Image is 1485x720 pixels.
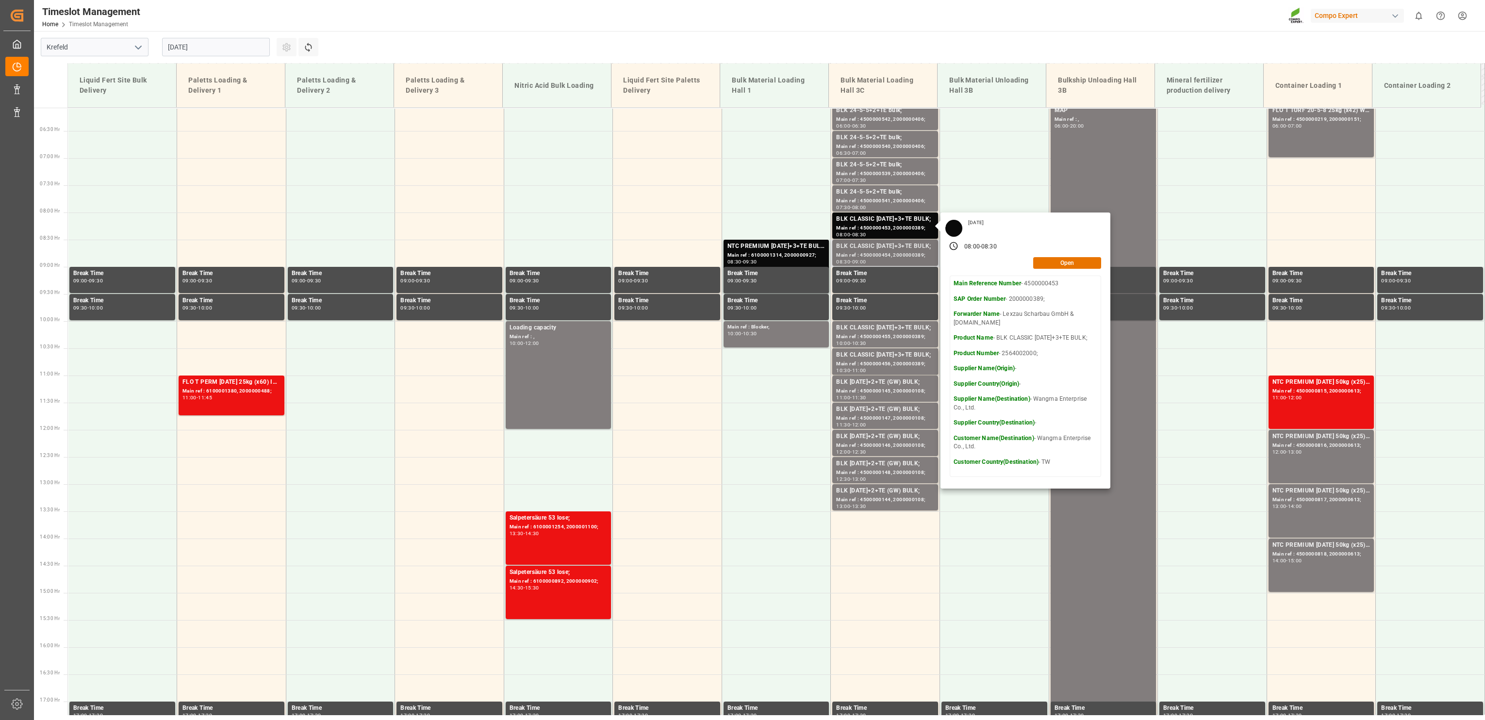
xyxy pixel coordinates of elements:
[40,317,60,322] span: 10:00 Hr
[1272,486,1370,496] div: NTC PREMIUM [DATE] 50kg (x25) NLA MTO;
[743,331,757,336] div: 10:30
[852,151,866,155] div: 07:00
[981,243,997,251] div: 08:30
[634,278,648,283] div: 09:30
[727,278,742,283] div: 09:00
[1286,558,1287,563] div: -
[619,71,712,99] div: Liquid Fert Site Paletts Delivery
[525,341,539,345] div: 12:00
[852,450,866,454] div: 12:30
[836,214,934,224] div: BLK CLASSIC [DATE]+3+TE BULK;
[40,208,60,213] span: 08:00 Hr
[836,160,934,170] div: BLK 24-5-5+2+TE bulk;
[1397,278,1411,283] div: 09:30
[40,154,60,159] span: 07:00 Hr
[743,260,757,264] div: 09:30
[727,260,742,264] div: 08:30
[198,278,212,283] div: 09:30
[400,296,498,306] div: Break Time
[852,278,866,283] div: 09:30
[850,124,852,128] div: -
[1177,278,1179,283] div: -
[954,419,1035,426] strong: Supplier Country(Destination)
[184,71,277,99] div: Paletts Loading & Delivery 1
[1177,306,1179,310] div: -
[525,278,539,283] div: 09:30
[836,486,934,496] div: BLK [DATE]+2+TE (GW) BULK;
[1163,704,1261,713] div: Break Time
[1395,278,1397,283] div: -
[618,704,716,713] div: Break Time
[1272,395,1287,400] div: 11:00
[1179,306,1193,310] div: 10:00
[634,306,648,310] div: 10:00
[1286,124,1287,128] div: -
[727,331,742,336] div: 10:00
[1430,5,1452,27] button: Help Center
[836,368,850,373] div: 10:30
[836,278,850,283] div: 09:00
[40,453,60,458] span: 12:30 Hr
[400,306,414,310] div: 09:30
[305,306,307,310] div: -
[852,368,866,373] div: 11:00
[1381,704,1479,713] div: Break Time
[87,306,89,310] div: -
[836,269,934,278] div: Break Time
[40,398,60,404] span: 11:30 Hr
[852,504,866,508] div: 13:30
[40,616,60,621] span: 15:30 Hr
[836,323,934,333] div: BLK CLASSIC [DATE]+3+TE BULK;
[836,350,934,360] div: BLK CLASSIC [DATE]+3+TE BULK;
[632,306,634,310] div: -
[1288,450,1302,454] div: 13:00
[743,306,757,310] div: 10:00
[1272,704,1370,713] div: Break Time
[1288,124,1302,128] div: 07:00
[1272,106,1370,115] div: FLO T TURF 20-5-8 25kg (x42) WW;
[836,704,934,713] div: Break Time
[40,697,60,703] span: 17:00 Hr
[73,306,87,310] div: 09:30
[836,496,934,504] div: Main ref : 4500000144, 2000000108;
[852,306,866,310] div: 10:00
[511,77,603,95] div: Nitric Acid Bulk Loading
[182,387,280,395] div: Main ref : 6100001380, 2000000488;
[742,306,743,310] div: -
[954,395,1097,412] p: - Wangma Enterprise Co., Ltd.
[1381,306,1395,310] div: 09:30
[836,442,934,450] div: Main ref : 4500000146, 2000000108;
[954,380,1019,387] strong: Supplier Country(Origin)
[836,205,850,210] div: 07:30
[510,296,608,306] div: Break Time
[1163,269,1261,278] div: Break Time
[836,133,934,143] div: BLK 24-5-5+2+TE bulk;
[292,269,390,278] div: Break Time
[40,480,60,485] span: 13:00 Hr
[510,704,608,713] div: Break Time
[850,423,852,427] div: -
[1272,387,1370,395] div: Main ref : 4500000815, 2000000613;
[836,124,850,128] div: 06:00
[198,306,212,310] div: 10:00
[727,251,825,260] div: Main ref : 6100001314, 2000000927;
[1286,504,1287,508] div: -
[87,278,89,283] div: -
[1272,540,1370,550] div: NTC PREMIUM [DATE] 50kg (x25) NLA MTO;
[850,260,852,264] div: -
[954,311,1000,317] strong: Forwarder Name
[954,334,1097,343] p: - BLK CLASSIC [DATE]+3+TE BULK;
[836,477,850,481] div: 12:30
[980,243,981,251] div: -
[89,278,103,283] div: 09:30
[292,306,306,310] div: 09:30
[1288,504,1302,508] div: 14:00
[836,414,934,423] div: Main ref : 4500000147, 2000000108;
[40,262,60,268] span: 09:00 Hr
[41,38,148,56] input: Type to search/select
[40,181,60,186] span: 07:30 Hr
[1286,278,1287,283] div: -
[307,306,321,310] div: 10:00
[850,368,852,373] div: -
[836,459,934,469] div: BLK [DATE]+2+TE (GW) BULK;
